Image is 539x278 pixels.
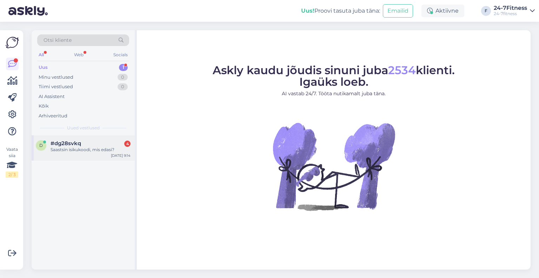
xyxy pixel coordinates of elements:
[383,4,413,18] button: Emailid
[51,147,131,153] div: Saastsin isikukoodi, mis edasi?
[39,93,65,100] div: AI Assistent
[39,64,48,71] div: Uus
[6,172,18,178] div: 2 / 3
[124,141,131,147] div: 4
[301,7,314,14] b: Uus!
[39,103,49,110] div: Kõik
[118,74,128,81] div: 0
[67,125,100,131] span: Uued vestlused
[37,50,45,59] div: All
[494,11,527,17] div: 24-7fitness
[39,74,73,81] div: Minu vestlused
[271,103,397,229] img: No Chat active
[118,83,128,90] div: 0
[421,5,464,17] div: Aktiivne
[213,63,455,89] span: Askly kaudu jõudis sinuni juba klienti. Igaüks loeb.
[44,37,72,44] span: Otsi kliente
[39,83,73,90] div: Tiimi vestlused
[119,64,128,71] div: 1
[6,36,19,49] img: Askly Logo
[388,63,416,77] span: 2534
[39,143,43,148] span: d
[51,140,81,147] span: #dg28svkq
[73,50,85,59] div: Web
[112,50,129,59] div: Socials
[481,6,491,16] div: F
[301,7,380,15] div: Proovi tasuta juba täna:
[39,112,67,119] div: Arhiveeritud
[494,5,527,11] div: 24-7Fitness
[494,5,535,17] a: 24-7Fitness24-7fitness
[6,146,18,178] div: Vaata siia
[111,153,131,158] div: [DATE] 9:14
[213,90,455,97] p: AI vastab 24/7. Tööta nutikamalt juba täna.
